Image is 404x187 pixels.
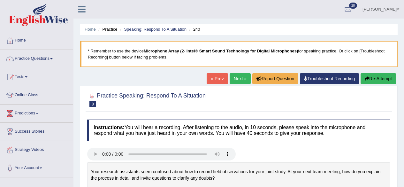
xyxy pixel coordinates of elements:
span: 20 [349,3,357,9]
a: Home [0,32,73,48]
a: Practice Questions [0,50,73,66]
h2: Practice Speaking: Respond To A Situation [87,91,206,107]
b: Instructions: [94,125,125,130]
a: Speaking: Respond To A Situation [124,27,187,32]
button: Report Question [252,73,298,84]
a: « Prev [207,73,228,84]
a: Troubleshoot Recording [300,73,359,84]
li: 240 [188,26,200,32]
a: Predictions [0,105,73,121]
blockquote: * Remember to use the device for speaking practice. Or click on [Troubleshoot Recording] button b... [80,41,398,67]
a: Home [85,27,96,32]
a: Next » [230,73,251,84]
b: Microphone Array (2- Intel® Smart Sound Technology for Digital Microphones) [144,49,298,53]
a: Your Account [0,159,73,175]
li: Practice [97,26,117,32]
a: Tests [0,68,73,84]
h4: You will hear a recording. After listening to the audio, in 10 seconds, please speak into the mic... [87,120,390,141]
a: Strategy Videos [0,141,73,157]
a: Success Stories [0,123,73,139]
a: Online Class [0,86,73,102]
span: 3 [89,101,96,107]
button: Re-Attempt [361,73,396,84]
